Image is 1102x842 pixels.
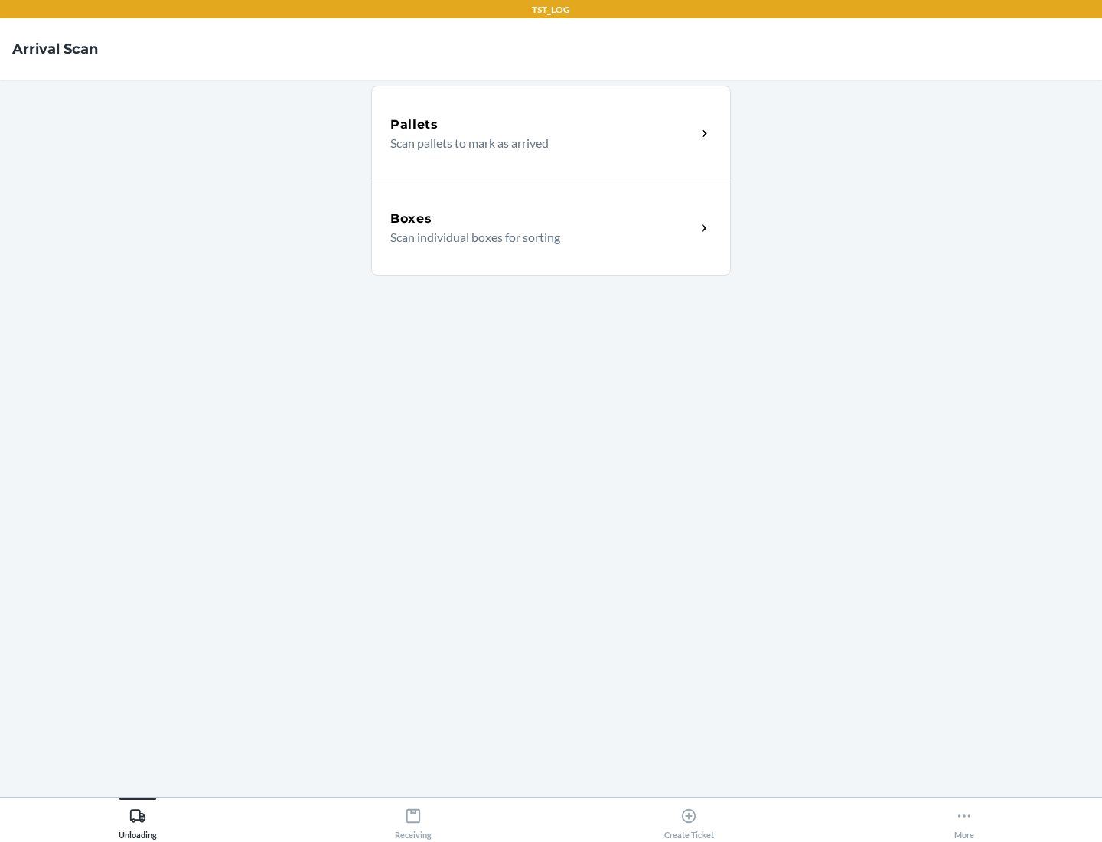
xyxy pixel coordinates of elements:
div: Receiving [395,801,432,840]
h5: Pallets [390,116,439,134]
div: Create Ticket [664,801,714,840]
h4: Arrival Scan [12,39,98,59]
button: Receiving [275,798,551,840]
div: Unloading [119,801,157,840]
p: Scan individual boxes for sorting [390,228,683,246]
div: More [954,801,974,840]
a: PalletsScan pallets to mark as arrived [371,86,731,181]
button: More [826,798,1102,840]
button: Create Ticket [551,798,826,840]
a: BoxesScan individual boxes for sorting [371,181,731,276]
p: TST_LOG [532,3,570,17]
p: Scan pallets to mark as arrived [390,134,683,152]
h5: Boxes [390,210,432,228]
